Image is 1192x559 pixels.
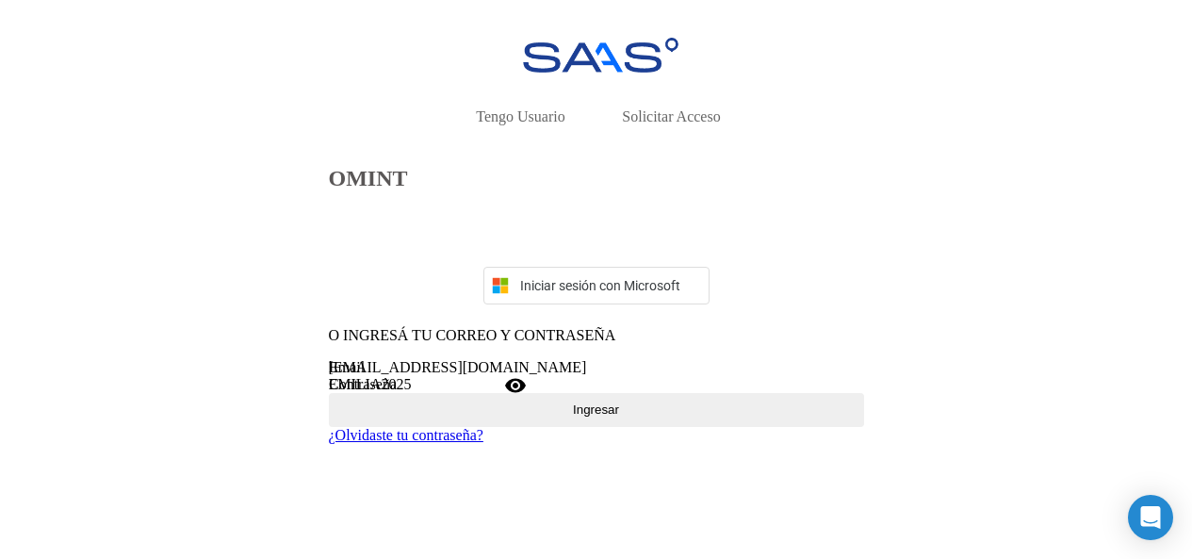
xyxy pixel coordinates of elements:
span: Ingresar [573,403,619,417]
button: Ingresar [329,393,864,427]
h3: OMINT [329,166,864,191]
div: Open Intercom Messenger [1128,495,1173,540]
div: Tengo Usuario [476,108,564,125]
mat-icon: visibility [504,374,527,397]
a: ¿Olvidaste tu contraseña? [329,427,483,443]
div: Solicitar Acceso [622,108,720,125]
span: Iniciar sesión con Microsoft [516,278,701,293]
iframe: Botón Iniciar sesión con Google [474,212,719,254]
button: Iniciar sesión con Microsoft [483,267,710,304]
p: O INGRESÁ TU CORREO Y CONTRASEÑA [329,327,864,344]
